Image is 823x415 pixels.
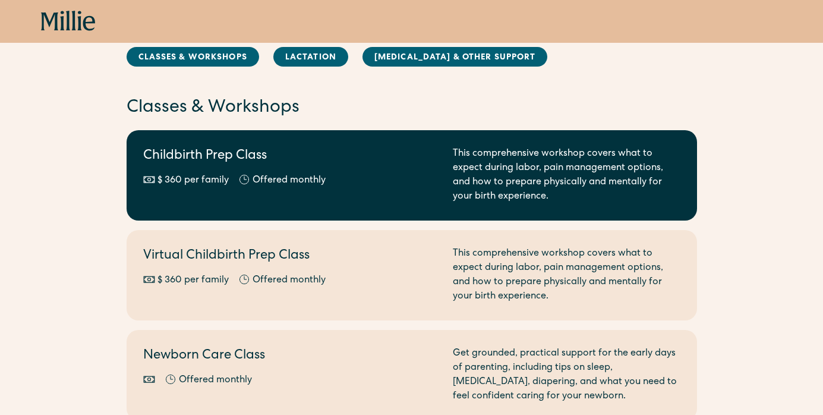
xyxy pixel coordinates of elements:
[143,347,439,366] h2: Newborn Care Class
[143,147,439,166] h2: Childbirth Prep Class
[127,96,697,121] h2: Classes & Workshops
[157,174,229,188] div: $ 360 per family
[127,230,697,320] a: Virtual Childbirth Prep Class$ 360 per familyOffered monthlyThis comprehensive workshop covers wh...
[253,273,326,288] div: Offered monthly
[273,47,348,67] a: Lactation
[453,147,680,204] div: This comprehensive workshop covers what to expect during labor, pain management options, and how ...
[127,47,259,67] a: Classes & Workshops
[453,347,680,404] div: Get grounded, practical support for the early days of parenting, including tips on sleep, [MEDICA...
[157,273,229,288] div: $ 360 per family
[143,247,439,266] h2: Virtual Childbirth Prep Class
[362,47,548,67] a: [MEDICAL_DATA] & Other Support
[253,174,326,188] div: Offered monthly
[453,247,680,304] div: This comprehensive workshop covers what to expect during labor, pain management options, and how ...
[127,130,697,221] a: Childbirth Prep Class$ 360 per familyOffered monthlyThis comprehensive workshop covers what to ex...
[179,373,252,388] div: Offered monthly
